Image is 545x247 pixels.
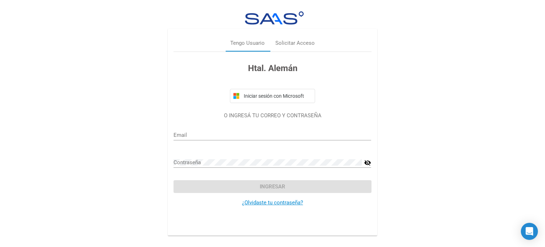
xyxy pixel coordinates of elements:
[275,39,315,47] div: Solicitar Acceso
[174,112,371,120] p: O INGRESÁ TU CORREO Y CONTRASEÑA
[521,223,538,240] div: Open Intercom Messenger
[230,39,265,47] div: Tengo Usuario
[260,183,285,190] span: Ingresar
[174,62,371,75] h3: Htal. Alemán
[174,180,371,193] button: Ingresar
[364,159,371,167] mat-icon: visibility_off
[242,199,303,206] a: ¿Olvidaste tu contraseña?
[242,93,312,99] span: Iniciar sesión con Microsoft
[230,89,315,103] button: Iniciar sesión con Microsoft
